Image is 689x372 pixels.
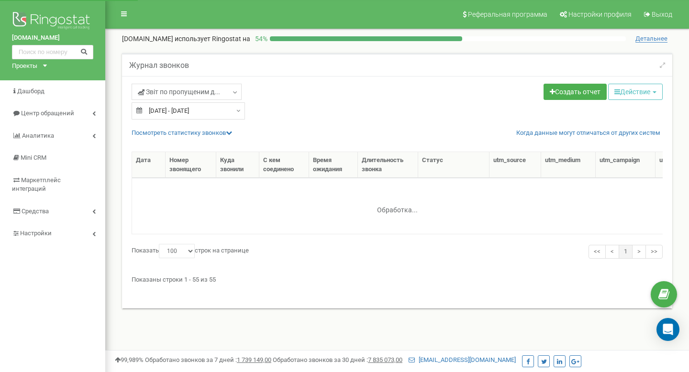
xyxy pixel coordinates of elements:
[145,356,271,363] span: Обработано звонков за 7 дней :
[132,129,232,136] a: Посмотреть cтатистику звонков
[12,33,93,43] a: [DOMAIN_NAME]
[358,152,419,178] th: Длительность звонка
[418,152,489,178] th: Статус
[12,45,93,59] input: Поиск по номеру
[138,87,220,97] span: Звіт по пропущеним д...
[309,152,358,178] th: Время ожидания
[568,11,632,18] span: Настройки профиля
[635,35,667,43] span: Детальнее
[21,154,46,161] span: Mini CRM
[159,244,195,258] select: Показатьстрок на странице
[337,198,457,213] div: Обработка...
[129,61,189,70] h5: Журнал звонков
[619,245,633,259] a: 1
[22,208,49,215] span: Средства
[250,34,270,44] p: 54 %
[489,152,541,178] th: utm_source
[656,318,679,341] div: Open Intercom Messenger
[273,356,402,363] span: Обработано звонков за 30 дней :
[605,245,619,259] a: <
[12,62,37,71] div: Проекты
[237,356,271,363] u: 1 739 149,00
[645,245,663,259] a: >>
[132,84,242,100] a: Звіт по пропущеним д...
[20,230,52,237] span: Настройки
[216,152,259,178] th: Куда звонили
[368,356,402,363] u: 7 835 073,00
[632,245,646,259] a: >
[516,129,660,138] a: Когда данные могут отличаться от других систем
[166,152,216,178] th: Номер звонящего
[132,152,166,178] th: Дата
[589,245,606,259] a: <<
[12,176,61,193] span: Маркетплейс интеграций
[122,34,250,44] p: [DOMAIN_NAME]
[541,152,596,178] th: utm_medium
[608,84,663,100] button: Действие
[175,35,250,43] span: использует Ringostat на
[115,356,144,363] span: 99,989%
[21,109,74,117] span: Центр обращений
[259,152,310,178] th: С кем соединено
[132,244,249,258] label: Показать строк на странице
[17,88,44,95] span: Дашборд
[132,272,663,284] div: Показаны строки 1 - 55 из 55
[596,152,656,178] th: utm_campaign
[468,11,547,18] span: Реферальная программа
[652,11,672,18] span: Выход
[22,132,54,139] span: Аналитика
[544,84,607,100] a: Создать отчет
[409,356,516,363] a: [EMAIL_ADDRESS][DOMAIN_NAME]
[12,10,93,33] img: Ringostat logo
